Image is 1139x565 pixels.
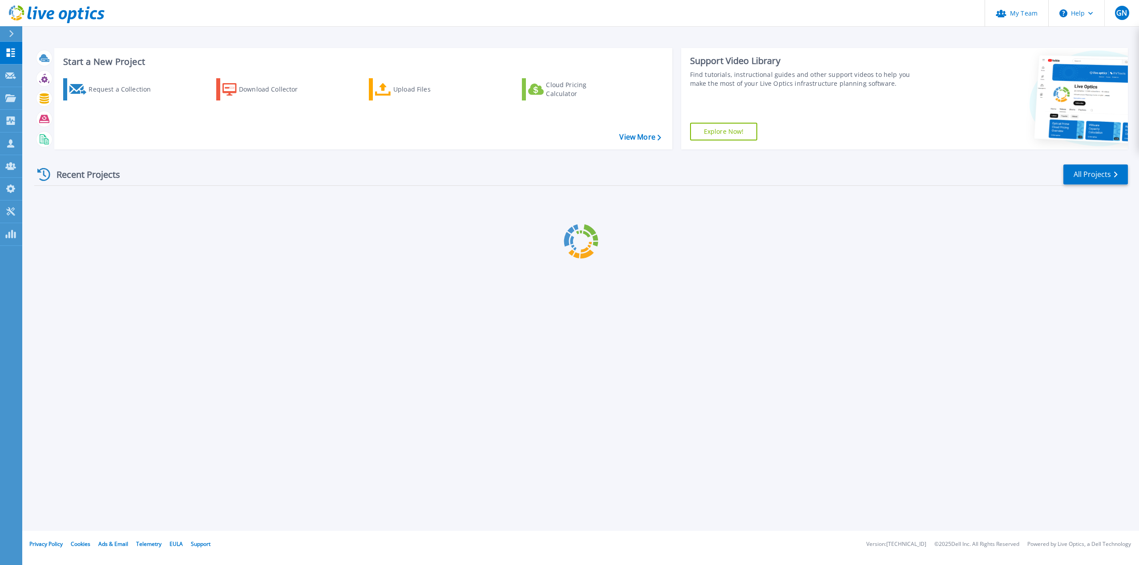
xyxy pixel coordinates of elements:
div: Recent Projects [34,164,132,185]
h3: Start a New Project [63,57,661,67]
li: Version: [TECHNICAL_ID] [866,541,926,547]
a: EULA [170,540,183,548]
a: View More [619,133,661,141]
li: © 2025 Dell Inc. All Rights Reserved [934,541,1019,547]
a: Privacy Policy [29,540,63,548]
a: Request a Collection [63,78,162,100]
a: Ads & Email [98,540,128,548]
span: GN [1116,9,1127,16]
a: Download Collector [216,78,315,100]
div: Cloud Pricing Calculator [546,80,617,98]
a: Support [191,540,210,548]
li: Powered by Live Optics, a Dell Technology [1027,541,1131,547]
div: Request a Collection [89,80,160,98]
a: Upload Files [369,78,468,100]
a: Telemetry [136,540,162,548]
div: Download Collector [239,80,310,98]
a: All Projects [1063,164,1128,184]
a: Cookies [71,540,90,548]
a: Explore Now! [690,123,758,140]
div: Find tutorials, instructional guides and other support videos to help you make the most of your L... [690,70,921,88]
div: Upload Files [393,80,464,98]
div: Support Video Library [690,55,921,67]
a: Cloud Pricing Calculator [522,78,621,100]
